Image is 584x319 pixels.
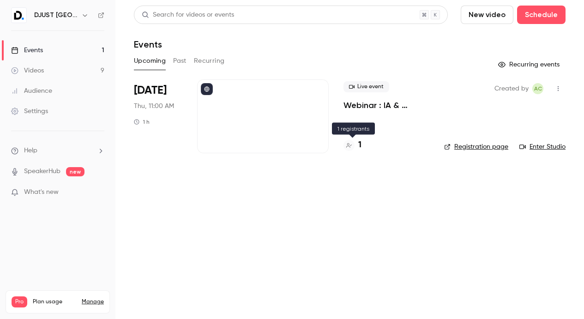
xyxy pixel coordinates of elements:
[142,10,234,20] div: Search for videos or events
[134,54,166,68] button: Upcoming
[444,142,508,151] a: Registration page
[11,66,44,75] div: Videos
[532,83,543,94] span: Aubéry Chauvin
[343,100,429,111] a: Webinar : IA & commerce B2B : comment améliorer vos process sans tout réinventer ?
[12,296,27,307] span: Pro
[34,11,78,20] h6: DJUST [GEOGRAPHIC_DATA]
[24,167,60,176] a: SpeakerHub
[82,298,104,306] a: Manage
[11,86,52,96] div: Audience
[494,83,529,94] span: Created by
[517,6,566,24] button: Schedule
[33,298,76,306] span: Plan usage
[173,54,187,68] button: Past
[24,146,37,156] span: Help
[461,6,513,24] button: New video
[11,46,43,55] div: Events
[494,57,566,72] button: Recurring events
[134,79,182,153] div: Oct 16 Thu, 11:00 AM (Europe/Paris)
[24,187,59,197] span: What's new
[519,142,566,151] a: Enter Studio
[11,107,48,116] div: Settings
[134,118,150,126] div: 1 h
[534,83,542,94] span: AC
[194,54,225,68] button: Recurring
[134,39,162,50] h1: Events
[12,8,26,23] img: DJUST France
[66,167,84,176] span: new
[134,83,167,98] span: [DATE]
[343,81,389,92] span: Live event
[343,139,361,151] a: 1
[11,146,104,156] li: help-dropdown-opener
[358,139,361,151] h4: 1
[134,102,174,111] span: Thu, 11:00 AM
